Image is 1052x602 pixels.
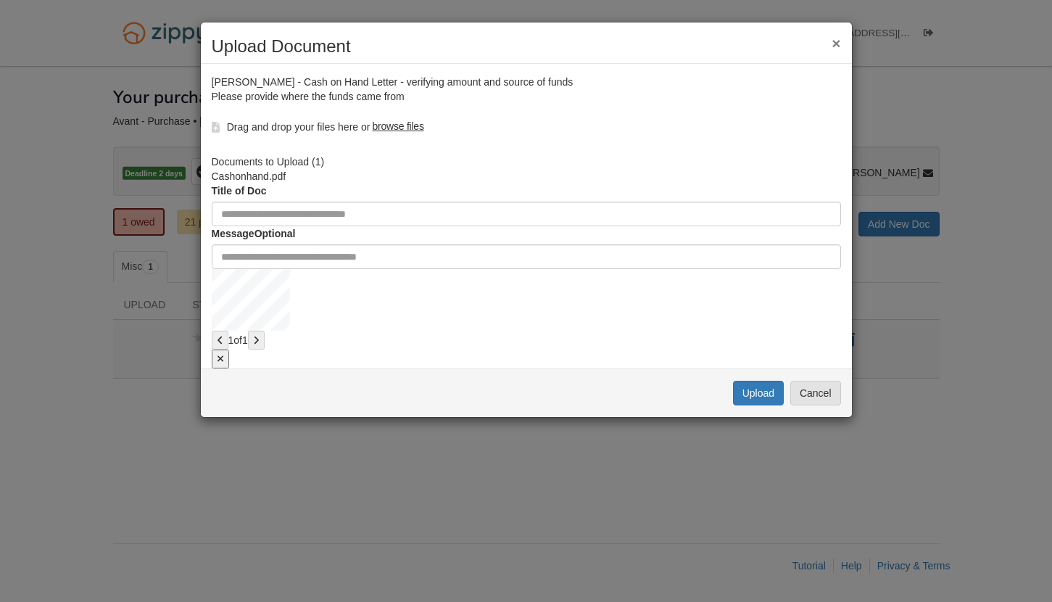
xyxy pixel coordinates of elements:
[212,154,841,169] div: Documents to Upload ( 1 )
[212,75,841,89] div: [PERSON_NAME] - Cash on Hand Letter - verifying amount and source of funds
[733,381,784,405] button: Upload
[212,37,841,56] h2: Upload Document
[212,184,267,198] label: Title of Doc
[254,228,296,239] span: Optional
[212,331,841,350] div: 1 of 1
[212,202,841,226] input: Document Title
[212,89,841,104] div: Please provide where the funds came from
[212,226,296,241] label: Message
[212,350,230,368] button: Delete undefined
[212,119,841,135] div: Drag and drop your files here or
[212,244,841,269] input: Include any comments on this document
[790,381,841,405] button: Cancel
[832,36,840,51] button: ×
[372,119,423,133] label: browse files
[212,169,841,184] div: Cashonhand.pdf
